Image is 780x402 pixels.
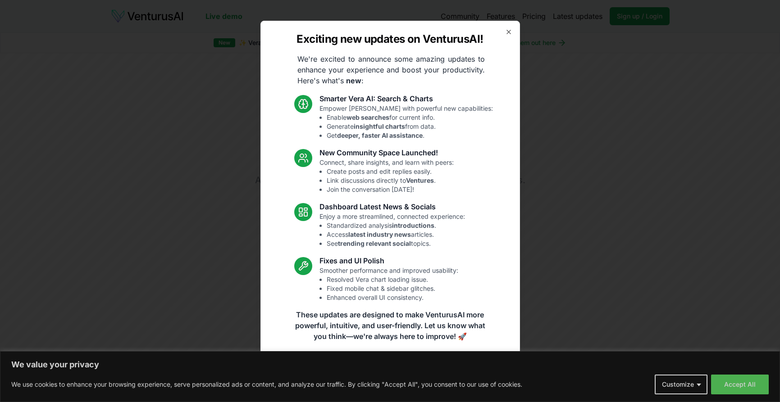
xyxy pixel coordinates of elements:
[327,167,454,176] li: Create posts and edit replies easily.
[347,113,389,121] strong: web searches
[319,147,454,158] h3: New Community Space Launched!
[327,131,493,140] li: Get .
[319,212,465,248] p: Enjoy a more streamlined, connected experience:
[319,93,493,104] h3: Smarter Vera AI: Search & Charts
[327,275,458,284] li: Resolved Vera chart loading issue.
[290,54,492,86] p: We're excited to announce some amazing updates to enhance your experience and boost your producti...
[327,284,458,293] li: Fixed mobile chat & sidebar glitches.
[319,158,454,194] p: Connect, share insights, and learn with peers:
[392,221,434,229] strong: introductions
[319,104,493,140] p: Empower [PERSON_NAME] with powerful new capabilities:
[346,76,361,85] strong: new
[327,230,465,239] li: Access articles.
[319,201,465,212] h3: Dashboard Latest News & Socials
[327,176,454,185] li: Link discussions directly to .
[323,352,458,370] a: Read the full announcement on our blog!
[348,230,411,238] strong: latest industry news
[406,176,434,184] strong: Ventures
[337,131,423,139] strong: deeper, faster AI assistance
[327,221,465,230] li: Standardized analysis .
[319,266,458,302] p: Smoother performance and improved usability:
[289,309,491,342] p: These updates are designed to make VenturusAI more powerful, intuitive, and user-friendly. Let us...
[327,239,465,248] li: See topics.
[354,122,405,130] strong: insightful charts
[296,32,483,46] h2: Exciting new updates on VenturusAI!
[338,239,411,247] strong: trending relevant social
[327,113,493,122] li: Enable for current info.
[327,185,454,194] li: Join the conversation [DATE]!
[327,122,493,131] li: Generate from data.
[327,293,458,302] li: Enhanced overall UI consistency.
[319,255,458,266] h3: Fixes and UI Polish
